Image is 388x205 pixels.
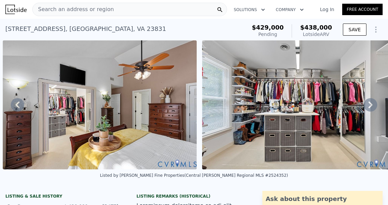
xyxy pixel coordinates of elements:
[5,24,166,34] div: [STREET_ADDRESS] , [GEOGRAPHIC_DATA] , VA 23831
[136,194,251,199] div: Listing Remarks (Historical)
[228,4,270,16] button: Solutions
[3,40,197,169] img: Sale: 167672972 Parcel: 104070931
[343,24,366,36] button: SAVE
[252,24,284,31] span: $429,000
[5,194,120,200] div: LISTING & SALE HISTORY
[300,24,332,31] span: $438,000
[342,4,383,15] a: Free Account
[100,173,288,178] div: Listed by [PERSON_NAME] Fine Properties (Central [PERSON_NAME] Regional MLS #2524352)
[270,4,309,16] button: Company
[33,5,114,13] span: Search an address or region
[300,31,332,38] div: Lotside ARV
[266,194,379,204] div: Ask about this property
[369,23,383,36] button: Show Options
[252,31,284,38] div: Pending
[312,6,342,13] a: Log In
[5,5,27,14] img: Lotside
